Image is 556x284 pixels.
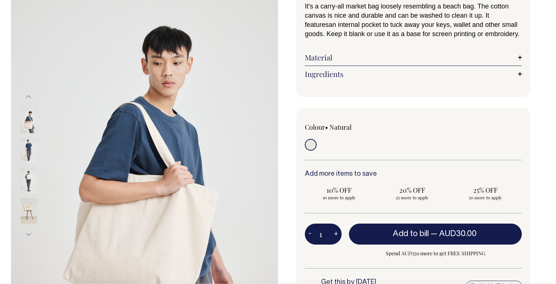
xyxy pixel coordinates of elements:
[21,137,37,163] img: natural
[455,194,516,200] span: 50 more to apply
[305,3,509,19] span: It's a carry-all market bag loosely resembling a beach bag. The cotton canvas is nice and durable...
[305,53,522,62] a: Material
[393,230,429,238] span: Add to bill
[439,230,477,238] span: AUD30.00
[349,249,522,258] span: Spend AUD350 more to get FREE SHIPPING
[382,194,443,200] span: 25 more to apply
[455,186,516,194] span: 25% OFF
[21,107,37,133] img: natural
[305,171,522,178] h6: Add more items to save
[330,227,342,242] button: +
[305,12,489,28] span: t features
[23,226,34,242] button: Next
[378,183,447,203] input: 20% OFF 25 more to apply
[309,186,370,194] span: 10% OFF
[23,89,34,105] button: Previous
[21,168,37,193] img: natural
[382,186,443,194] span: 20% OFF
[305,183,374,203] input: 10% OFF 10 more to apply
[325,123,328,132] span: •
[451,183,520,203] input: 25% OFF 50 more to apply
[305,123,392,132] div: Colour
[431,230,478,238] span: —
[329,123,352,132] label: Natural
[305,70,522,78] a: Ingredients
[305,227,315,242] button: -
[309,194,370,200] span: 10 more to apply
[349,224,522,244] button: Add to bill —AUD30.00
[305,21,520,38] span: an internal pocket to tuck away your keys, wallet and other small goods. Keep it blank or use it ...
[21,198,37,224] img: natural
